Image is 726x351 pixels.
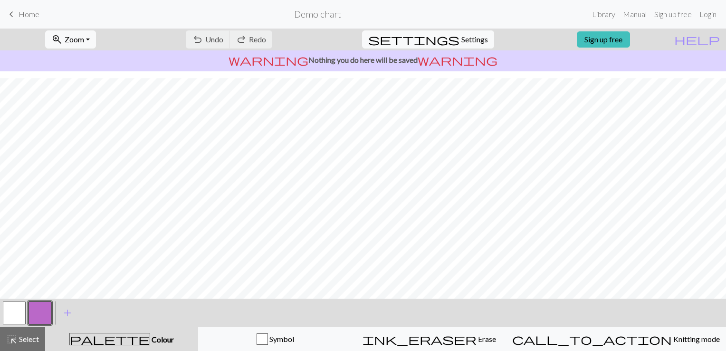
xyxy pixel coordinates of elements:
[70,332,150,346] span: palette
[674,33,720,46] span: help
[477,334,496,343] span: Erase
[512,332,672,346] span: call_to_action
[577,31,630,48] a: Sign up free
[198,327,352,351] button: Symbol
[672,334,720,343] span: Knitting mode
[650,5,696,24] a: Sign up free
[45,327,198,351] button: Colour
[150,335,174,344] span: Colour
[268,334,294,343] span: Symbol
[6,8,17,21] span: keyboard_arrow_left
[45,30,96,49] button: Zoom
[368,34,459,45] i: Settings
[19,10,39,19] span: Home
[418,53,497,67] span: warning
[368,33,459,46] span: settings
[18,334,39,343] span: Select
[4,54,722,66] p: Nothing you do here will be saved
[51,33,63,46] span: zoom_in
[6,6,39,22] a: Home
[588,5,619,24] a: Library
[363,332,477,346] span: ink_eraser
[506,327,726,351] button: Knitting mode
[619,5,650,24] a: Manual
[362,30,494,49] button: SettingsSettings
[62,306,73,320] span: add
[229,53,308,67] span: warning
[6,332,18,346] span: highlight_alt
[696,5,720,24] a: Login
[352,327,506,351] button: Erase
[294,9,341,19] h2: Demo chart
[65,35,84,44] span: Zoom
[461,34,488,45] span: Settings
